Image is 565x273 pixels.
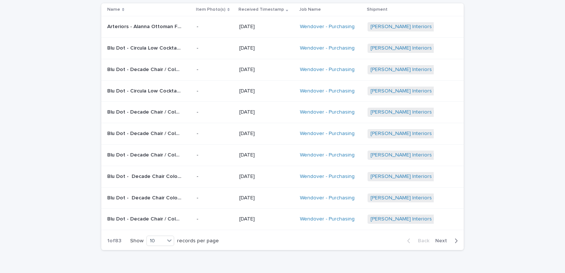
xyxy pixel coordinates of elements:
p: [DATE] [239,109,294,115]
p: Blu Dot - Decade Chair Color Mouse | 74440 [107,193,183,201]
span: Next [435,238,451,243]
p: [DATE] [239,173,294,180]
a: Wendover - Purchasing [300,88,355,94]
a: [PERSON_NAME] Interiors | Inbound Shipment | 24349 [371,216,499,222]
a: Wendover - Purchasing [300,131,355,137]
tr: Blu Dot - Decade Chair / Color-Tomato | 74464Blu Dot - Decade Chair / Color-Tomato | 74464 -[DATE... [101,123,464,145]
tr: Blu Dot - Decade Chair / Color-Tomato | 74462Blu Dot - Decade Chair / Color-Tomato | 74462 -[DATE... [101,209,464,230]
p: [DATE] [239,24,294,30]
p: Blu Dot - Decade Chair / Color-Tomato | 74464 [107,129,183,137]
tr: Blu Dot - Decade Chair / Color-Tomato | 74457Blu Dot - Decade Chair / Color-Tomato | 74457 -[DATE... [101,144,464,166]
tr: Blu Dot - Decade Chair Color Mouse | 74443Blu Dot - Decade Chair Color Mouse | 74443 -[DATE]Wendo... [101,166,464,187]
p: [DATE] [239,152,294,158]
p: Blu Dot - Circula Low Cocktail Table Color Tomato | 74478 [107,87,183,94]
p: Blu Dot - Decade Chair Color Mouse | 74443 [107,172,183,180]
button: Next [432,237,464,244]
a: Wendover - Purchasing [300,173,355,180]
p: 1 of 83 [101,232,127,250]
p: Received Timestamp [238,6,284,14]
p: [DATE] [239,67,294,73]
p: [DATE] [239,216,294,222]
p: Blu Dot - Decade Chair / Color-Tomato | 74462 [107,215,183,222]
p: Item Photo(s) [196,6,226,14]
p: - [197,195,233,201]
p: Arteriors - Alanna Ottoman FOS01 Cloud Bouclé | 73166 [107,22,183,30]
tr: Blu Dot - Decade Chair / Color-Tomato | 74453Blu Dot - Decade Chair / Color-Tomato | 74453 -[DATE... [101,59,464,80]
p: [DATE] [239,195,294,201]
p: - [197,24,233,30]
p: - [197,109,233,115]
tr: Blu Dot - Decade Chair / Color-Tomato | 74470Blu Dot - Decade Chair / Color-Tomato | 74470 -[DATE... [101,102,464,123]
a: Wendover - Purchasing [300,152,355,158]
p: Blu Dot - Decade Chair / Color-Tomato | 74453 [107,65,183,73]
p: - [197,45,233,51]
a: [PERSON_NAME] Interiors | Inbound Shipment | 24349 [371,45,499,51]
p: Shipment [367,6,388,14]
p: - [197,67,233,73]
tr: Blu Dot - Decade Chair Color Mouse | 74440Blu Dot - Decade Chair Color Mouse | 74440 -[DATE]Wendo... [101,187,464,209]
a: Wendover - Purchasing [300,45,355,51]
a: [PERSON_NAME] Interiors | Inbound Shipment | 24349 [371,152,499,158]
p: - [197,173,233,180]
button: Back [401,237,432,244]
a: [PERSON_NAME] Interiors | Inbound Shipment | 24349 [371,195,499,201]
a: [PERSON_NAME] Interiors | Inbound Shipment | 24349 [371,67,499,73]
p: - [197,216,233,222]
a: [PERSON_NAME] Interiors | Inbound Shipment | 24349 [371,109,499,115]
p: [DATE] [239,131,294,137]
a: Wendover - Purchasing [300,109,355,115]
a: [PERSON_NAME] Interiors | Inbound Shipment | 24349 [371,131,499,137]
p: Name [107,6,120,14]
span: Back [413,238,429,243]
a: Wendover - Purchasing [300,24,355,30]
p: - [197,152,233,158]
a: Wendover - Purchasing [300,216,355,222]
a: Wendover - Purchasing [300,67,355,73]
p: Blu Dot - Circula Low Cocktail Table Color Tomato | 74489 [107,44,183,51]
p: Blu Dot - Decade Chair / Color-Tomato | 74457 [107,151,183,158]
a: Wendover - Purchasing [300,195,355,201]
a: [PERSON_NAME] Interiors | Inbound Shipment | 24349 [371,173,499,180]
tr: Blu Dot - Circula Low Cocktail Table Color Tomato | 74478Blu Dot - Circula Low Cocktail Table Col... [101,80,464,102]
tr: Arteriors - Alanna Ottoman FOS01 Cloud Bouclé | 73166Arteriors - Alanna Ottoman FOS01 Cloud Boucl... [101,16,464,38]
div: 10 [147,237,165,245]
p: [DATE] [239,88,294,94]
p: - [197,131,233,137]
tr: Blu Dot - Circula Low Cocktail Table Color Tomato | 74489Blu Dot - Circula Low Cocktail Table Col... [101,37,464,59]
p: [DATE] [239,45,294,51]
p: Job Name [299,6,321,14]
p: Show [130,238,143,244]
p: records per page [177,238,219,244]
p: Blu Dot - Decade Chair / Color-Tomato | 74470 [107,108,183,115]
a: [PERSON_NAME] Interiors | Inbound Shipment | 24065 [371,24,499,30]
a: [PERSON_NAME] Interiors | Inbound Shipment | 24349 [371,88,499,94]
p: - [197,88,233,94]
